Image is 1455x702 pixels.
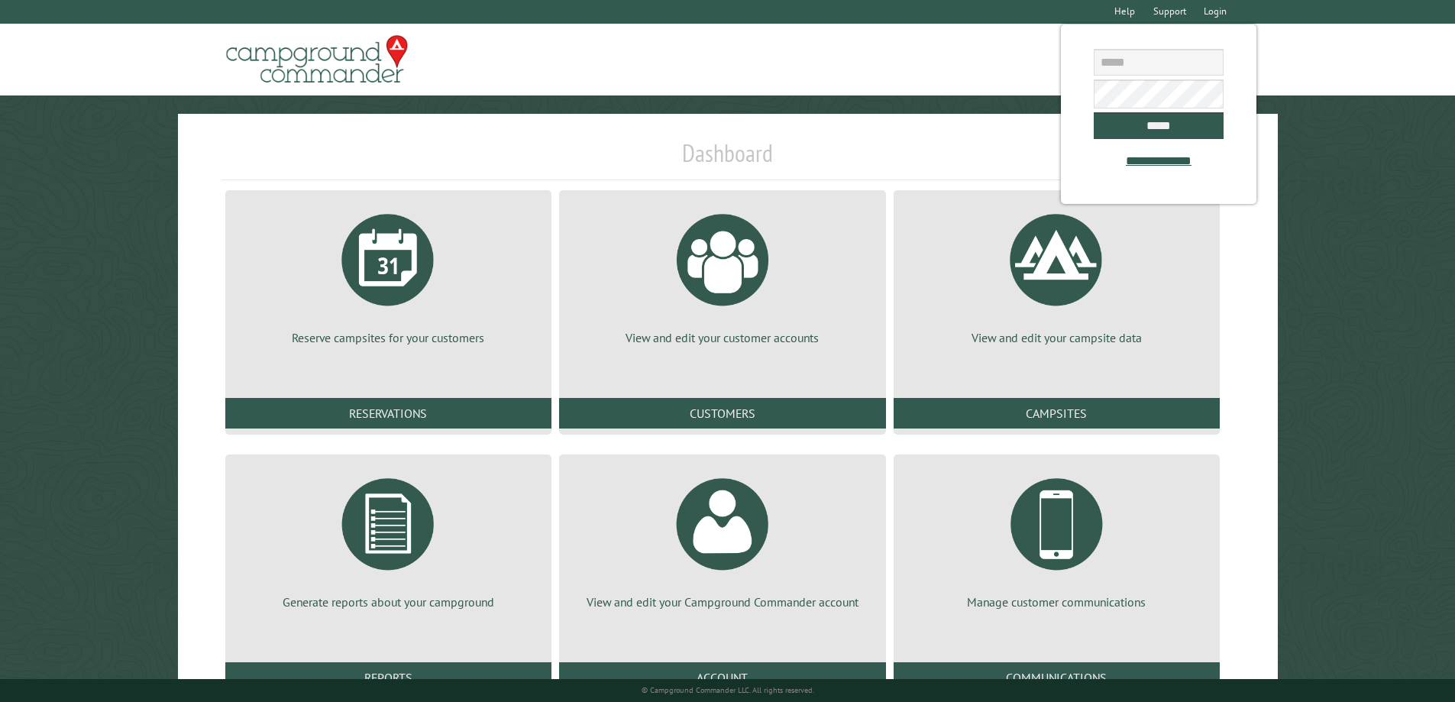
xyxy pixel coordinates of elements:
[244,329,533,346] p: Reserve campsites for your customers
[577,202,867,346] a: View and edit your customer accounts
[559,398,885,429] a: Customers
[244,202,533,346] a: Reserve campsites for your customers
[642,685,814,695] small: © Campground Commander LLC. All rights reserved.
[225,398,551,429] a: Reservations
[244,594,533,610] p: Generate reports about your campground
[894,662,1220,693] a: Communications
[221,30,412,89] img: Campground Commander
[559,662,885,693] a: Account
[577,594,867,610] p: View and edit your Campground Commander account
[244,467,533,610] a: Generate reports about your campground
[221,138,1234,180] h1: Dashboard
[894,398,1220,429] a: Campsites
[912,329,1201,346] p: View and edit your campsite data
[577,467,867,610] a: View and edit your Campground Commander account
[912,467,1201,610] a: Manage customer communications
[577,329,867,346] p: View and edit your customer accounts
[912,202,1201,346] a: View and edit your campsite data
[225,662,551,693] a: Reports
[912,594,1201,610] p: Manage customer communications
